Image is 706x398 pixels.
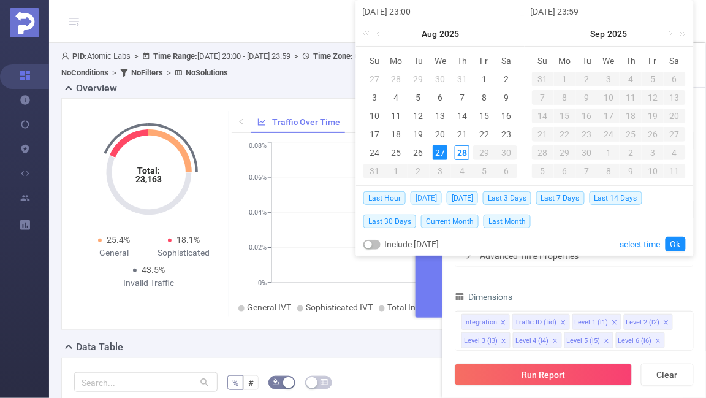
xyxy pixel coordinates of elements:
td: September 14, 2025 [532,107,554,125]
li: Level 6 (l6) [616,332,665,348]
div: 3 [367,90,382,105]
td: August 11, 2025 [385,107,408,125]
a: Last year (Control + left) [360,21,376,46]
td: September 29, 2025 [554,144,576,162]
h2: Overview [76,81,117,96]
th: Fri [473,52,495,70]
li: Level 5 (l5) [564,332,613,348]
td: August 25, 2025 [385,144,408,162]
div: Level 5 (l5) [567,333,601,349]
td: August 27, 2025 [430,144,452,162]
td: August 31, 2025 [532,70,554,88]
li: Level 4 (l4) [513,332,562,348]
td: September 18, 2025 [620,107,642,125]
div: 9 [576,90,598,105]
div: 9 [620,164,642,178]
div: 22 [477,127,492,142]
span: > [290,52,302,61]
div: 11 [389,109,404,123]
div: 30 [495,145,517,160]
td: August 26, 2025 [408,144,430,162]
td: August 3, 2025 [363,88,385,107]
th: Tue [576,52,598,70]
td: August 9, 2025 [495,88,517,107]
div: 6 [554,164,576,178]
div: 14 [455,109,469,123]
li: Level 3 (l3) [461,332,511,348]
div: 15 [477,109,492,123]
div: 19 [642,109,664,123]
td: July 30, 2025 [430,70,452,88]
div: 10 [367,109,382,123]
span: Current Month [421,215,479,228]
tspan: 0% [258,279,267,287]
td: August 15, 2025 [473,107,495,125]
a: Previous month (PageUp) [374,21,385,46]
td: September 4, 2025 [451,162,473,180]
td: September 8, 2025 [554,88,576,107]
td: October 1, 2025 [598,144,620,162]
div: 20 [664,109,686,123]
td: September 28, 2025 [532,144,554,162]
td: July 31, 2025 [451,70,473,88]
a: select time [620,232,661,256]
td: August 21, 2025 [451,125,473,144]
td: October 2, 2025 [620,144,642,162]
td: October 4, 2025 [664,144,686,162]
div: 25 [389,145,404,160]
i: icon: left [238,118,245,125]
td: October 9, 2025 [620,162,642,180]
td: September 3, 2025 [430,162,452,180]
td: October 11, 2025 [664,162,686,180]
span: Total Invalid Traffic [387,302,459,312]
span: 18.1% [176,235,200,245]
b: Time Zone: [313,52,353,61]
th: Sun [532,52,554,70]
button: Clear [641,364,694,386]
input: Start date [362,4,518,19]
i: icon: line-chart [257,118,266,126]
td: September 21, 2025 [532,125,554,144]
td: September 22, 2025 [554,125,576,144]
div: Level 6 (l6) [618,333,652,349]
td: August 2, 2025 [495,70,517,88]
div: 6 [664,72,686,86]
td: September 27, 2025 [664,125,686,144]
div: 4 [620,72,642,86]
td: September 25, 2025 [620,125,642,144]
td: July 29, 2025 [408,70,430,88]
div: 8 [477,90,492,105]
div: 18 [620,109,642,123]
b: No Filters [131,68,163,77]
th: Sat [664,52,686,70]
td: August 10, 2025 [363,107,385,125]
td: September 2, 2025 [408,162,430,180]
a: Aug [420,21,438,46]
span: Last Hour [363,191,406,205]
div: Level 2 (l2) [626,315,660,331]
a: 2025 [438,21,460,46]
td: August 24, 2025 [363,144,385,162]
div: 2 [499,72,514,86]
div: 9 [499,90,514,105]
span: Tu [576,55,598,66]
div: 13 [664,90,686,105]
li: Traffic ID (tid) [512,314,570,330]
div: 23 [576,127,598,142]
div: 14 [532,109,554,123]
span: Last 14 Days [590,191,642,205]
i: icon: close [655,338,661,345]
span: Su [363,55,385,66]
i: icon: table [321,378,328,386]
td: October 10, 2025 [642,162,664,180]
div: 7 [532,90,554,105]
div: 12 [411,109,426,123]
span: Last 7 Days [536,191,585,205]
i: icon: close [500,320,506,327]
a: Next year (Control + right) [673,21,689,46]
td: August 8, 2025 [473,88,495,107]
th: Wed [430,52,452,70]
div: 10 [598,90,620,105]
div: 24 [367,145,382,160]
td: August 5, 2025 [408,88,430,107]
